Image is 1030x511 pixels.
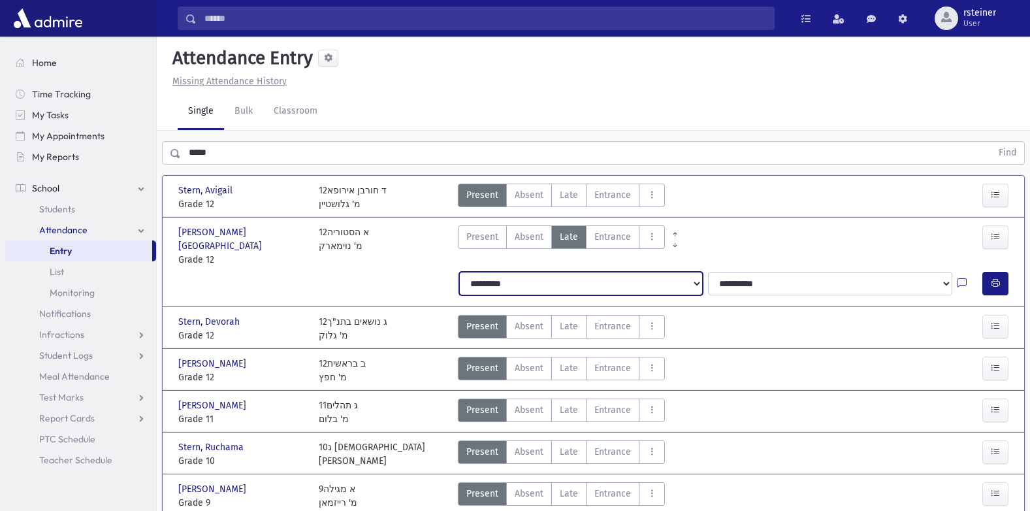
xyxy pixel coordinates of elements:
[515,403,543,417] span: Absent
[5,240,152,261] a: Entry
[5,125,156,146] a: My Appointments
[560,320,578,333] span: Late
[5,303,156,324] a: Notifications
[39,433,95,445] span: PTC Schedule
[319,440,425,468] div: 10ג [DEMOGRAPHIC_DATA] [PERSON_NAME]
[466,403,498,417] span: Present
[178,225,306,253] span: [PERSON_NAME][GEOGRAPHIC_DATA]
[224,93,263,130] a: Bulk
[178,412,306,426] span: Grade 11
[39,224,88,236] span: Attendance
[963,8,996,18] span: rsteiner
[39,454,112,466] span: Teacher Schedule
[515,361,543,375] span: Absent
[5,199,156,220] a: Students
[5,345,156,366] a: Student Logs
[5,105,156,125] a: My Tasks
[5,84,156,105] a: Time Tracking
[178,329,306,342] span: Grade 12
[50,245,72,257] span: Entry
[5,282,156,303] a: Monitoring
[515,445,543,459] span: Absent
[32,151,79,163] span: My Reports
[32,130,105,142] span: My Appointments
[167,76,287,87] a: Missing Attendance History
[178,399,249,412] span: [PERSON_NAME]
[39,308,91,320] span: Notifications
[5,220,156,240] a: Attendance
[263,93,328,130] a: Classroom
[515,487,543,501] span: Absent
[178,371,306,384] span: Grade 12
[458,315,665,342] div: AttTypes
[594,230,631,244] span: Entrance
[39,203,75,215] span: Students
[466,487,498,501] span: Present
[5,178,156,199] a: School
[458,184,665,211] div: AttTypes
[560,445,578,459] span: Late
[5,429,156,450] a: PTC Schedule
[5,408,156,429] a: Report Cards
[560,230,578,244] span: Late
[319,482,357,510] div: 9א מגילה מ' רייזמאן
[319,357,366,384] div: 12ב בראשית מ' חפץ
[594,403,631,417] span: Entrance
[39,371,110,382] span: Meal Attendance
[319,399,358,426] div: 11ג תהלים מ' בלום
[178,357,249,371] span: [PERSON_NAME]
[178,440,246,454] span: Stern, Ruchama
[32,57,57,69] span: Home
[466,320,498,333] span: Present
[458,225,665,267] div: AttTypes
[458,399,665,426] div: AttTypes
[39,350,93,361] span: Student Logs
[963,18,996,29] span: User
[178,315,242,329] span: Stern, Devorah
[5,146,156,167] a: My Reports
[39,412,95,424] span: Report Cards
[319,315,387,342] div: 12ג נושאים בתנ"ך מ' גלוק
[5,387,156,408] a: Test Marks
[178,482,249,496] span: [PERSON_NAME]
[466,188,498,202] span: Present
[594,188,631,202] span: Entrance
[991,142,1024,164] button: Find
[515,188,543,202] span: Absent
[5,366,156,387] a: Meal Attendance
[50,266,64,278] span: List
[560,188,578,202] span: Late
[319,225,369,267] div: 12א הסטוריה מ' נוימארק
[32,109,69,121] span: My Tasks
[560,361,578,375] span: Late
[466,230,498,244] span: Present
[197,7,774,30] input: Search
[594,361,631,375] span: Entrance
[10,5,86,31] img: AdmirePro
[466,361,498,375] span: Present
[178,197,306,211] span: Grade 12
[560,403,578,417] span: Late
[178,454,306,468] span: Grade 10
[458,482,665,510] div: AttTypes
[39,329,84,340] span: Infractions
[178,496,306,510] span: Grade 9
[178,184,235,197] span: Stern, Avigail
[172,76,287,87] u: Missing Attendance History
[178,93,224,130] a: Single
[32,88,91,100] span: Time Tracking
[458,357,665,384] div: AttTypes
[466,445,498,459] span: Present
[5,324,156,345] a: Infractions
[32,182,59,194] span: School
[178,253,306,267] span: Grade 12
[5,52,156,73] a: Home
[515,230,543,244] span: Absent
[5,261,156,282] a: List
[50,287,95,299] span: Monitoring
[5,450,156,470] a: Teacher Schedule
[458,440,665,468] div: AttTypes
[167,47,313,69] h5: Attendance Entry
[39,391,84,403] span: Test Marks
[515,320,543,333] span: Absent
